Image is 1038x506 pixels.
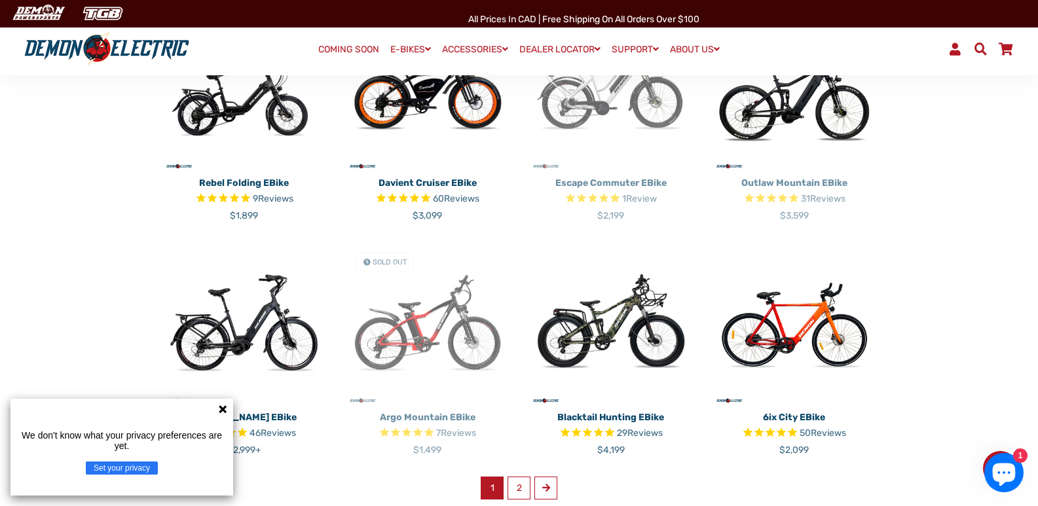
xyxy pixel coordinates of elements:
span: 29 reviews [617,427,663,439]
p: [PERSON_NAME] eBike [162,410,326,424]
button: Set your privacy [86,461,158,475]
a: 6ix City eBike Rated 4.8 out of 5 stars 50 reviews $2,099 [713,406,876,457]
p: Blacktail Hunting eBike [529,410,693,424]
a: Escape Commuter eBike Rated 5.0 out of 5 stars 1 reviews $2,199 [529,172,693,223]
p: Davient Cruiser eBike [346,176,510,190]
p: Outlaw Mountain eBike [713,176,876,190]
span: Rated 4.7 out of 5 stars 29 reviews [529,426,693,441]
span: $3,599 [780,210,809,221]
img: Davient Cruiser eBike - Demon Electric [346,8,510,172]
span: 1 [481,477,504,499]
a: [PERSON_NAME] eBike Rated 4.6 out of 5 stars 46 reviews $2,999+ [162,406,326,457]
span: 7 reviews [436,427,476,439]
span: $2,199 [597,210,624,221]
img: Tronio Commuter eBike - Demon Electric [162,242,326,406]
span: Rated 5.0 out of 5 stars 1 reviews [529,192,693,207]
span: 31 reviews [801,193,845,204]
p: Argo Mountain eBike [346,410,510,424]
span: $2,999+ [227,444,261,456]
img: TGB Canada [76,3,130,24]
span: Rated 4.8 out of 5 stars 50 reviews [713,426,876,441]
span: $1,899 [230,210,258,221]
p: Escape Commuter eBike [529,176,693,190]
p: Rebel Folding eBike [162,176,326,190]
img: Argo Mountain eBike - Demon Electric [346,242,510,406]
p: We don't know what your privacy preferences are yet. [16,430,228,451]
span: Reviews [261,427,296,439]
span: Review [626,193,657,204]
a: DEALER LOCATOR [515,40,605,59]
img: Escape Commuter eBike - Demon Electric [529,8,693,172]
span: 46 reviews [250,427,296,439]
img: Demon Electric [7,3,69,24]
span: Reviews [441,427,476,439]
span: $1,499 [413,444,441,456]
span: Rated 4.9 out of 5 stars 7 reviews [346,426,510,441]
inbox-online-store-chat: Shopify online store chat [980,453,1028,496]
img: Demon Electric logo [20,32,194,66]
a: Outlaw Mountain eBike Rated 4.8 out of 5 stars 31 reviews $3,599 [713,172,876,223]
img: 6ix City eBike - Demon Electric [713,242,876,406]
span: 1 reviews [622,193,657,204]
a: 2 [508,477,530,499]
a: Blacktail Hunting eBike Rated 4.7 out of 5 stars 29 reviews $4,199 [529,406,693,457]
span: Reviews [810,193,845,204]
span: 60 reviews [433,193,479,204]
a: COMING SOON [314,41,384,59]
span: 9 reviews [253,193,293,204]
img: Outlaw Mountain eBike - Demon Electric [713,8,876,172]
span: $4,199 [597,444,625,456]
span: Reviews [811,427,846,439]
a: SUPPORT [607,40,663,59]
p: 6ix City eBike [713,410,876,424]
a: ACCESSORIES [437,40,513,59]
span: $3,099 [413,210,442,221]
a: Davient Cruiser eBike Rated 4.8 out of 5 stars 60 reviews $3,099 [346,172,510,223]
span: $2,099 [779,444,809,456]
a: Argo Mountain eBike - Demon Electric Sold Out [346,242,510,406]
a: E-BIKES [386,40,436,59]
img: Rebel Folding eBike - Demon Electric [162,8,326,172]
span: Sold Out [373,258,407,266]
span: Rated 4.6 out of 5 stars 46 reviews [162,426,326,441]
a: Rebel Folding eBike Rated 5.0 out of 5 stars 9 reviews $1,899 [162,172,326,223]
span: 50 reviews [800,427,846,439]
span: All Prices in CAD | Free shipping on all orders over $100 [468,14,699,25]
img: Blacktail Hunting eBike - Demon Electric [529,242,693,406]
span: Reviews [258,193,293,204]
span: Rated 5.0 out of 5 stars 9 reviews [162,192,326,207]
span: Reviews [444,193,479,204]
a: Argo Mountain eBike Rated 4.9 out of 5 stars 7 reviews $1,499 [346,406,510,457]
a: ABOUT US [665,40,724,59]
span: Reviews [627,427,663,439]
span: Rated 4.8 out of 5 stars 60 reviews [346,192,510,207]
span: Rated 4.8 out of 5 stars 31 reviews [713,192,876,207]
a: Escape Commuter eBike - Demon Electric Sold Out [529,8,693,172]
